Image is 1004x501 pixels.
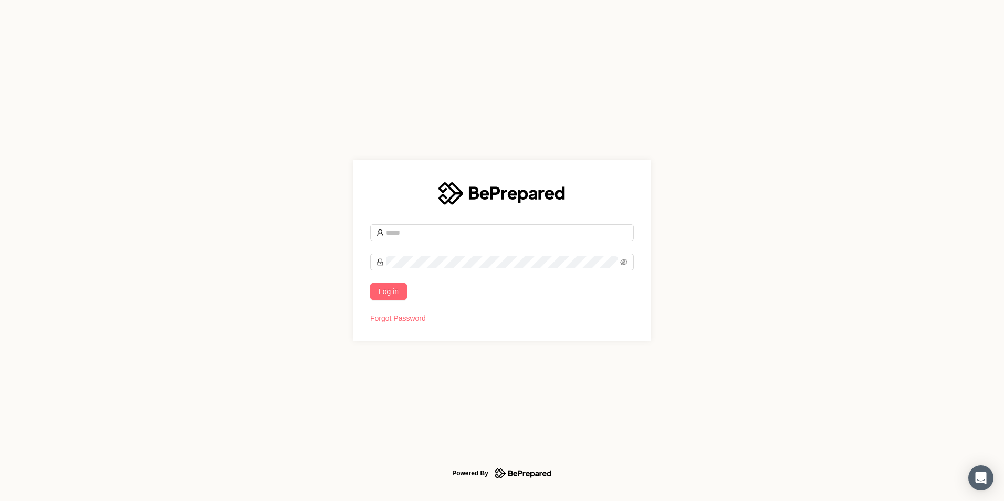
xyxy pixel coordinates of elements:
[379,286,399,297] span: Log in
[370,314,426,322] a: Forgot Password
[968,465,993,490] div: Open Intercom Messenger
[620,258,627,266] span: eye-invisible
[376,258,384,266] span: lock
[376,229,384,236] span: user
[452,467,488,479] div: Powered By
[370,283,407,300] button: Log in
